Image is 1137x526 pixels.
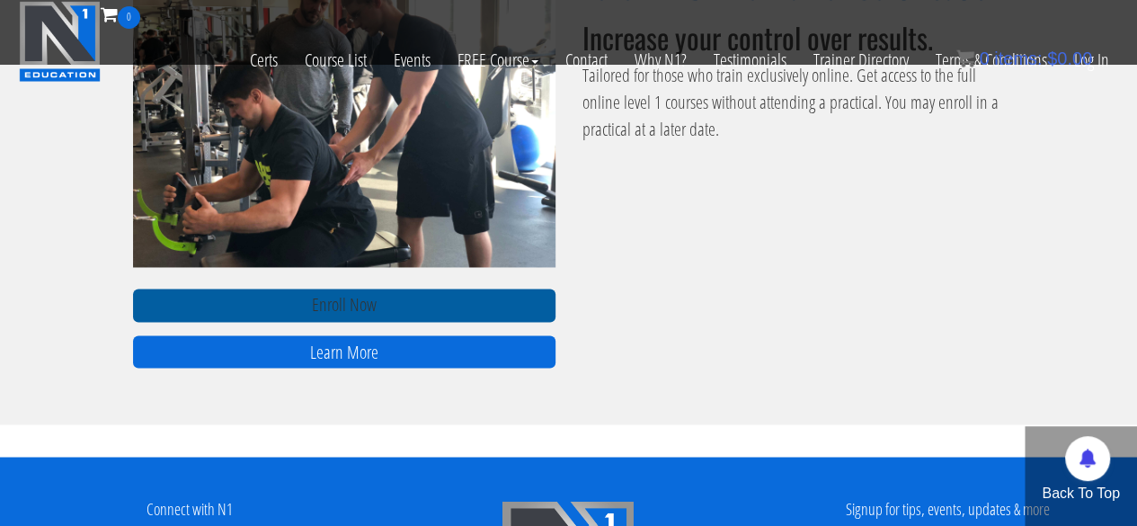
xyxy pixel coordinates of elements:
[118,6,140,29] span: 0
[380,29,444,92] a: Events
[1047,49,1057,68] span: $
[979,49,989,68] span: 0
[582,62,1005,143] p: Tailored for those who train exclusively online. Get access to the full online level 1 courses wi...
[1047,49,1092,68] bdi: 0.00
[621,29,700,92] a: Why N1?
[1061,29,1123,92] a: Log In
[133,335,555,369] a: Learn More
[291,29,380,92] a: Course List
[13,500,366,518] h4: Connect with N1
[236,29,291,92] a: Certs
[133,289,555,322] a: Enroll Now
[956,49,974,67] img: icon11.png
[700,29,800,92] a: Testimonials
[994,49,1042,68] span: items:
[552,29,621,92] a: Contact
[19,1,101,82] img: n1-education
[101,2,140,26] a: 0
[800,29,922,92] a: Trainer Directory
[771,500,1124,518] h4: Signup for tips, events, updates & more
[444,29,552,92] a: FREE Course
[956,49,1092,68] a: 0 items: $0.00
[922,29,1061,92] a: Terms & Conditions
